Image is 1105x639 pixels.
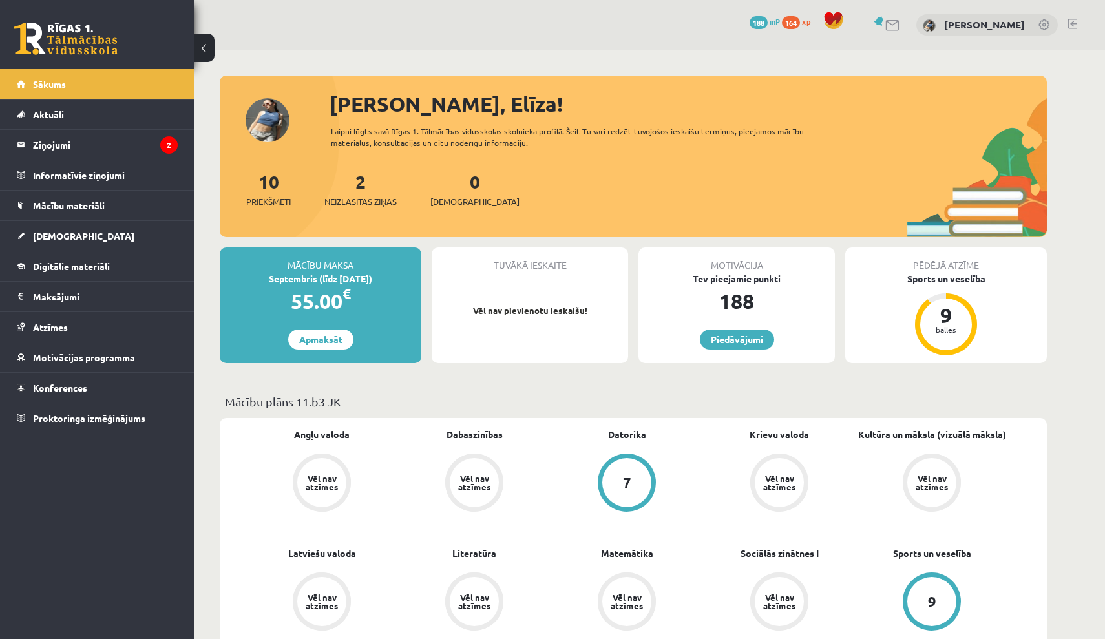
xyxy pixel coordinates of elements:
span: Proktoringa izmēģinājums [33,412,145,424]
div: Vēl nav atzīmes [914,474,950,491]
a: Latviešu valoda [288,547,356,560]
a: Ziņojumi2 [17,130,178,160]
a: Digitālie materiāli [17,251,178,281]
div: [PERSON_NAME], Elīza! [330,89,1047,120]
a: 164 xp [782,16,817,26]
div: 7 [623,476,631,490]
span: € [342,284,351,303]
span: Digitālie materiāli [33,260,110,272]
div: Sports un veselība [845,272,1047,286]
div: Mācību maksa [220,247,421,272]
span: 164 [782,16,800,29]
p: Mācību plāns 11.b3 JK [225,393,1042,410]
a: Atzīmes [17,312,178,342]
div: 55.00 [220,286,421,317]
span: xp [802,16,810,26]
div: 9 [927,305,965,326]
span: 188 [750,16,768,29]
legend: Informatīvie ziņojumi [33,160,178,190]
a: Vēl nav atzīmes [551,572,703,633]
a: Vēl nav atzīmes [398,572,551,633]
a: [PERSON_NAME] [944,18,1025,31]
a: Vēl nav atzīmes [246,454,398,514]
a: Literatūra [452,547,496,560]
a: Sports un veselība [893,547,971,560]
a: 7 [551,454,703,514]
a: Mācību materiāli [17,191,178,220]
div: Pēdējā atzīme [845,247,1047,272]
div: balles [927,326,965,333]
span: Mācību materiāli [33,200,105,211]
div: Vēl nav atzīmes [304,474,340,491]
a: Proktoringa izmēģinājums [17,403,178,433]
img: Elīza Zariņa [923,19,936,32]
a: 0[DEMOGRAPHIC_DATA] [430,170,520,208]
a: Vēl nav atzīmes [703,454,856,514]
legend: Ziņojumi [33,130,178,160]
a: 2Neizlasītās ziņas [324,170,397,208]
a: 188 mP [750,16,780,26]
span: [DEMOGRAPHIC_DATA] [430,195,520,208]
span: Priekšmeti [246,195,291,208]
a: Kultūra un māksla (vizuālā māksla) [858,428,1006,441]
a: Vēl nav atzīmes [246,572,398,633]
span: [DEMOGRAPHIC_DATA] [33,230,134,242]
div: Vēl nav atzīmes [761,474,797,491]
a: Rīgas 1. Tālmācības vidusskola [14,23,118,55]
a: Sociālās zinātnes I [741,547,819,560]
div: Vēl nav atzīmes [761,593,797,610]
legend: Maksājumi [33,282,178,311]
a: Informatīvie ziņojumi [17,160,178,190]
a: [DEMOGRAPHIC_DATA] [17,221,178,251]
a: Aktuāli [17,100,178,129]
a: Sākums [17,69,178,99]
span: Sākums [33,78,66,90]
a: Matemātika [601,547,653,560]
div: 188 [638,286,835,317]
div: Motivācija [638,247,835,272]
a: Vēl nav atzīmes [856,454,1008,514]
span: Neizlasītās ziņas [324,195,397,208]
div: Vēl nav atzīmes [609,593,645,610]
div: Vēl nav atzīmes [456,474,492,491]
a: Piedāvājumi [700,330,774,350]
div: Vēl nav atzīmes [456,593,492,610]
div: Laipni lūgts savā Rīgas 1. Tālmācības vidusskolas skolnieka profilā. Šeit Tu vari redzēt tuvojošo... [331,125,827,149]
p: Vēl nav pievienotu ieskaišu! [438,304,622,317]
a: Apmaksāt [288,330,353,350]
a: Konferences [17,373,178,403]
a: 9 [856,572,1008,633]
a: Datorika [608,428,646,441]
i: 2 [160,136,178,154]
a: Dabaszinības [447,428,503,441]
a: 10Priekšmeti [246,170,291,208]
div: Tev pieejamie punkti [638,272,835,286]
a: Motivācijas programma [17,342,178,372]
span: Motivācijas programma [33,351,135,363]
a: Maksājumi [17,282,178,311]
div: Tuvākā ieskaite [432,247,628,272]
a: Vēl nav atzīmes [398,454,551,514]
span: mP [770,16,780,26]
div: 9 [928,594,936,609]
a: Angļu valoda [294,428,350,441]
div: Vēl nav atzīmes [304,593,340,610]
span: Atzīmes [33,321,68,333]
div: Septembris (līdz [DATE]) [220,272,421,286]
a: Vēl nav atzīmes [703,572,856,633]
span: Konferences [33,382,87,393]
span: Aktuāli [33,109,64,120]
a: Sports un veselība 9 balles [845,272,1047,357]
a: Krievu valoda [750,428,809,441]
